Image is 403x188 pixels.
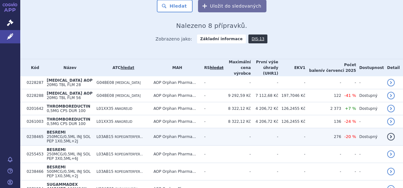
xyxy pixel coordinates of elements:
td: 0228288 [23,89,43,102]
td: 276 [305,128,341,146]
del: hledat [210,66,223,70]
th: Kód [23,59,43,76]
span: BESREMI [47,147,66,152]
a: detail [387,105,395,112]
a: detail [387,168,395,175]
td: 0201642 [23,102,43,115]
a: detail [387,92,395,99]
span: THROMBOREDUCTIN [47,117,90,122]
td: - [251,163,278,180]
span: v červenci 2025 [322,68,356,73]
td: - [278,163,305,180]
span: 0,5MG CPS DUR 100 [47,109,86,113]
td: - [278,146,305,163]
span: G04BE08 [96,93,114,98]
td: - [341,163,356,180]
a: DIS-13 [248,34,267,43]
a: hledat [120,66,134,70]
th: EKV1 [278,59,305,76]
td: - [223,128,251,146]
td: - [341,76,356,89]
td: - [356,115,384,128]
td: 4 206,72 Kč [251,102,278,115]
a: detail [387,118,395,125]
td: Dostupný [356,102,384,115]
td: - [223,76,251,89]
td: - [251,146,278,163]
span: Nalezeno 8 přípravků. [176,22,247,29]
td: - [341,146,356,163]
td: Dostupný [356,89,384,102]
td: 0238465 [23,128,43,146]
td: - [278,76,305,89]
td: - [278,128,305,146]
td: AOP Orphan Pharma... [150,89,201,102]
td: AOP Orphan Pharma... [150,115,201,128]
td: AOP Orphan Pharma... [150,76,201,89]
span: 0,5MG CPS DUR 100 [47,122,86,126]
a: vyhledávání neobsahuje žádnou platnou referenční skupinu [210,66,223,70]
td: - [201,76,223,89]
span: L03AB15 [96,135,113,139]
td: - [251,76,278,89]
td: 136 [305,115,341,128]
span: 20MG TBL FLM 28 [47,83,81,87]
span: BESREMI [47,165,66,169]
span: [MEDICAL_DATA] [115,94,141,97]
th: Maximální cena výrobce [223,59,251,76]
span: BESREMI [47,130,66,135]
td: 7 112,68 Kč [251,89,278,102]
td: 4 206,72 Kč [251,115,278,128]
span: 250MCG/0,5ML INJ SOL PEP 3X0,5ML+6J [47,152,91,161]
span: +7 % [345,106,356,111]
span: ROPEGINTERFER... [115,135,143,139]
td: 2 373 [305,102,341,115]
td: 126,2455 Kč [278,115,305,128]
span: [MEDICAL_DATA] AOP [47,91,93,96]
td: - [223,146,251,163]
a: detail [387,150,395,158]
span: 20MG TBL FLM 56 [47,96,81,100]
strong: Základní informace [197,34,246,43]
td: - [223,163,251,180]
span: -24 % [344,119,356,124]
span: L03AB15 [96,152,113,156]
span: 250MCG/0,5ML INJ SOL PEP 1X0,5ML+2J [47,135,91,143]
td: - [201,128,223,146]
td: - [356,76,384,89]
span: ANAGRELID [115,120,132,123]
a: detail [387,79,395,86]
span: L03AB15 [96,169,113,174]
span: L01XX35 [96,106,113,111]
span: ROPEGINTERFER... [115,153,143,156]
td: - [305,146,341,163]
td: - [251,128,278,146]
th: Název [43,59,93,76]
th: ATC [93,59,150,76]
td: AOP Orphan Pharma... [150,128,201,146]
th: První výše úhrady (UHR1) [251,59,278,76]
span: L01XX35 [96,119,113,124]
td: AOP Orphan Pharma... [150,102,201,115]
td: 8 322,12 Kč [223,115,251,128]
span: -20 % [344,134,356,139]
td: 0238466 [23,163,43,180]
td: - [201,163,223,180]
td: - [201,146,223,163]
td: AOP Orphan Pharma... [150,146,201,163]
td: - [305,163,341,180]
span: G04BE08 [96,80,114,85]
td: - [201,102,223,115]
th: Detail [384,59,403,76]
td: - [305,76,341,89]
td: 197,7046 Kč [278,89,305,102]
td: AOP Orphan Pharma... [150,163,201,180]
span: ROPEGINTERFER... [115,170,143,173]
span: ANAGRELID [115,107,132,110]
td: 122 [305,89,341,102]
td: - [201,115,223,128]
span: Zobrazeno jako: [156,34,192,43]
td: - [356,146,384,163]
span: 500MCG/0,5ML INJ SOL PEP 1X0,5ML+2J [47,169,91,178]
td: - [201,89,223,102]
